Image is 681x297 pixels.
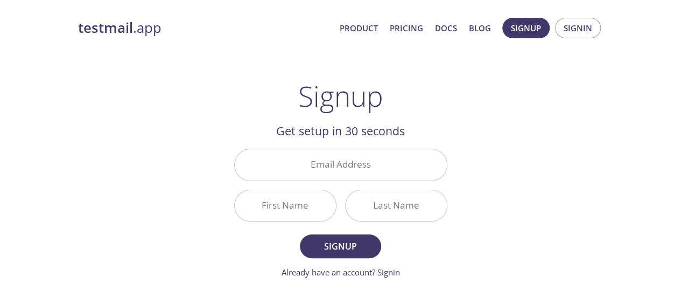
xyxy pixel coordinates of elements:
[78,18,133,37] strong: testmail
[312,239,369,254] span: Signup
[555,18,601,38] button: Signin
[564,21,592,35] span: Signin
[78,19,331,37] a: testmail.app
[340,21,378,35] a: Product
[282,267,400,278] a: Already have an account? Signin
[511,21,541,35] span: Signup
[390,21,423,35] a: Pricing
[300,234,381,258] button: Signup
[502,18,550,38] button: Signup
[234,122,447,140] h2: Get setup in 30 seconds
[435,21,457,35] a: Docs
[298,80,383,112] h1: Signup
[469,21,491,35] a: Blog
